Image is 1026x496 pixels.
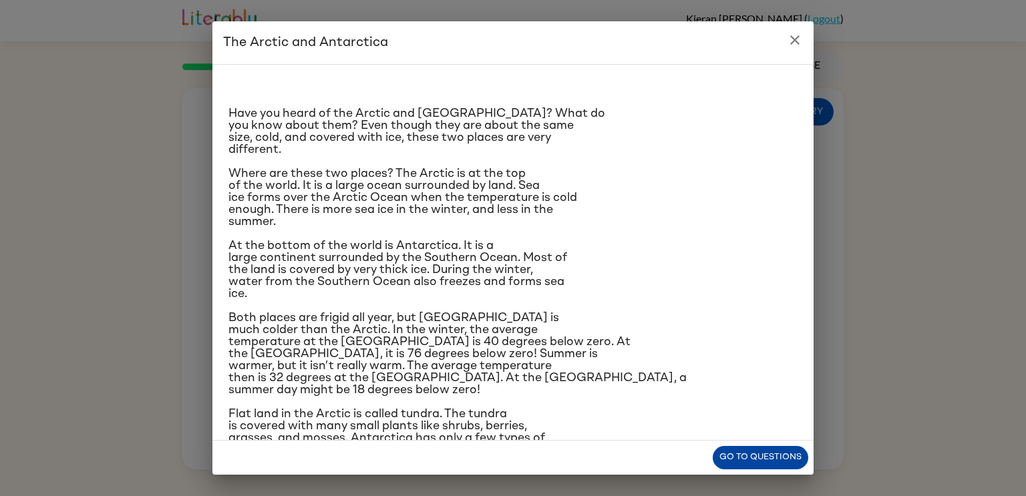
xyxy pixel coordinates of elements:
[228,168,577,228] span: Where are these two places? The Arctic is at the top of the world. It is a large ocean surrounded...
[782,27,808,53] button: close
[228,240,567,300] span: At the bottom of the world is Antarctica. It is a large continent surrounded by the Southern Ocea...
[713,446,808,469] button: Go to questions
[212,21,814,64] h2: The Arctic and Antarctica
[228,408,566,468] span: Flat land in the Arctic is called tundra. The tundra is covered with many small plants like shrub...
[228,107,605,156] span: Have you heard of the Arctic and [GEOGRAPHIC_DATA]? What do you know about them? Even though they...
[228,312,687,396] span: Both places are frigid all year, but [GEOGRAPHIC_DATA] is much colder than the Arctic. In the win...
